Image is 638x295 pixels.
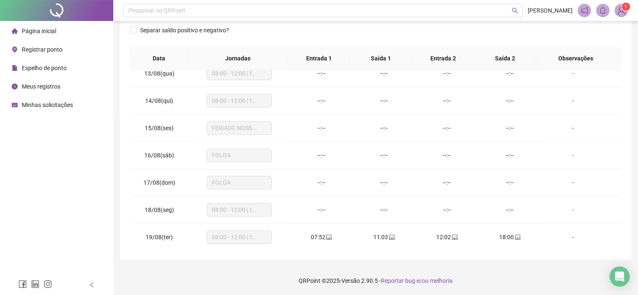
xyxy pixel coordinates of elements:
[22,83,60,90] span: Meus registros
[145,125,174,131] span: 15/08(sex)
[548,232,597,242] div: -
[18,280,27,288] span: facebook
[581,7,588,14] span: notification
[422,178,472,187] div: --:--
[609,266,630,287] div: Open Intercom Messenger
[359,151,409,160] div: --:--
[137,26,232,35] span: Separar saldo positivo e negativo?
[622,3,630,11] sup: Atualize o seu contato no menu Meus Dados
[599,7,607,14] span: bell
[474,47,536,70] th: Saída 2
[12,84,18,89] span: clock-circle
[412,47,474,70] th: Entrada 2
[145,206,174,213] span: 18/08(seg)
[145,97,173,104] span: 14/08(qui)
[89,282,95,288] span: left
[548,178,597,187] div: -
[297,151,346,160] div: --:--
[422,123,472,133] div: --:--
[543,54,608,63] span: Observações
[485,123,535,133] div: --:--
[31,280,39,288] span: linkedin
[548,123,597,133] div: -
[422,151,472,160] div: --:--
[22,102,73,108] span: Minhas solicitações
[297,69,346,78] div: --:--
[359,178,409,187] div: --:--
[325,234,332,240] span: laptop
[359,205,409,214] div: --:--
[615,4,628,17] img: 87172
[341,277,360,284] span: Versão
[297,96,346,105] div: --:--
[212,176,267,189] span: FOLGA
[624,4,627,10] span: 1
[44,280,52,288] span: instagram
[12,65,18,71] span: file
[422,232,472,242] div: 12:02
[22,65,67,71] span: Espelho de ponto
[188,47,288,70] th: Jornadas
[212,231,267,243] span: 08:00 - 12:00 | 13:00 - 18:00
[485,232,535,242] div: 18:00
[512,8,518,14] span: search
[388,234,395,240] span: laptop
[485,205,535,214] div: --:--
[536,47,615,70] th: Observações
[451,234,458,240] span: laptop
[548,96,597,105] div: -
[146,234,173,240] span: 19/08(ter)
[485,69,535,78] div: --:--
[359,69,409,78] div: --:--
[548,151,597,160] div: -
[12,102,18,108] span: schedule
[548,205,597,214] div: -
[514,234,521,240] span: laptop
[130,47,188,70] th: Data
[359,123,409,133] div: --:--
[22,46,62,53] span: Registrar ponto
[485,96,535,105] div: --:--
[212,122,267,134] span: FERIADO NOSS SENHORA DA ASSUNÇÃO
[422,96,472,105] div: --:--
[297,178,346,187] div: --:--
[144,152,174,159] span: 16/08(sáb)
[288,47,350,70] th: Entrada 1
[297,123,346,133] div: --:--
[485,178,535,187] div: --:--
[350,47,412,70] th: Saída 1
[528,6,573,15] span: [PERSON_NAME]
[297,205,346,214] div: --:--
[297,232,346,242] div: 07:52
[422,69,472,78] div: --:--
[22,28,56,34] span: Página inicial
[12,28,18,34] span: home
[212,94,267,107] span: 08:00 - 12:00 | 13:00 - 18:00
[212,67,267,80] span: 08:00 - 12:00 | 13:00 - 18:00
[212,204,267,216] span: 08:00 - 12:00 | 13:00 - 18:00
[485,151,535,160] div: --:--
[548,69,597,78] div: -
[12,47,18,52] span: environment
[359,232,409,242] div: 11:03
[144,70,174,77] span: 13/08(qua)
[143,179,175,186] span: 17/08(dom)
[422,205,472,214] div: --:--
[359,96,409,105] div: --:--
[212,149,267,162] span: FOLGA
[381,277,453,284] span: Reportar bug e/ou melhoria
